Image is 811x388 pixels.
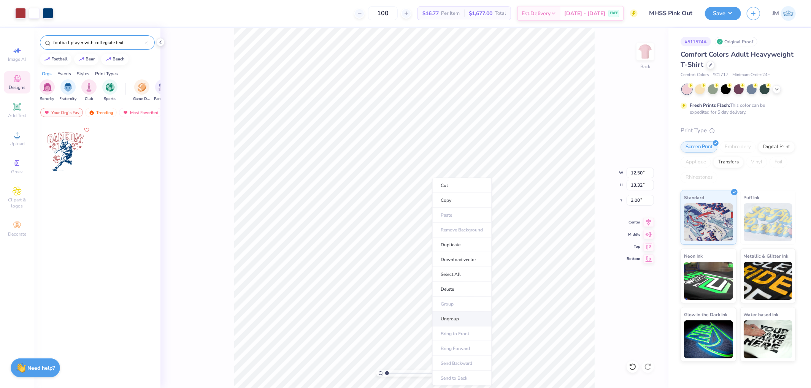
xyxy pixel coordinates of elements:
div: Vinyl [746,157,767,168]
span: Glow in the Dark Ink [684,310,727,318]
input: Try "Alpha" [52,39,145,46]
span: Designs [9,84,25,90]
span: Decorate [8,231,26,237]
li: Download vector [432,252,492,267]
div: Foil [770,157,787,168]
button: Like [82,125,91,135]
span: $1,677.00 [469,10,492,17]
div: Transfers [713,157,744,168]
div: Your Org's Fav [40,108,83,117]
span: Est. Delivery [522,10,551,17]
span: Water based Ink [744,310,779,318]
span: Neon Ink [684,252,703,260]
span: Center [627,220,640,225]
span: Add Text [8,112,26,119]
div: beach [113,57,125,61]
span: Greek [11,169,23,175]
a: JM [772,6,796,21]
button: bear [74,54,98,65]
span: Minimum Order: 24 + [732,72,770,78]
div: Styles [77,70,89,77]
div: football [52,57,68,61]
span: Club [85,96,93,102]
img: Sorority Image [43,83,52,92]
button: football [40,54,71,65]
button: filter button [60,79,77,102]
span: Game Day [133,96,151,102]
li: Select All [432,267,492,282]
div: Print Types [95,70,118,77]
span: [DATE] - [DATE] [564,10,605,17]
li: Duplicate [432,238,492,252]
span: JM [772,9,779,18]
span: Clipart & logos [4,197,30,209]
div: filter for Sports [102,79,117,102]
div: This color can be expedited for 5 day delivery. [690,102,783,116]
img: Glow in the Dark Ink [684,320,733,358]
li: Copy [432,193,492,208]
div: Print Type [681,126,796,135]
span: Sports [104,96,116,102]
span: Standard [684,193,704,201]
button: filter button [40,79,55,102]
input: Untitled Design [643,6,699,21]
button: filter button [102,79,117,102]
div: filter for Game Day [133,79,151,102]
img: Club Image [85,83,93,92]
button: beach [101,54,129,65]
button: filter button [81,79,97,102]
img: Metallic & Glitter Ink [744,262,793,300]
span: Puff Ink [744,193,760,201]
img: trend_line.gif [105,57,111,62]
div: Trending [85,108,117,117]
strong: Need help? [28,364,55,372]
img: most_fav.gif [122,110,129,115]
strong: Fresh Prints Flash: [690,102,730,108]
span: FREE [610,11,618,16]
span: Comfort Colors Adult Heavyweight T-Shirt [681,50,794,69]
img: Water based Ink [744,320,793,358]
img: Back [638,44,653,59]
button: Save [705,7,741,20]
input: – – [368,6,398,20]
span: Parent's Weekend [154,96,171,102]
div: # 511574A [681,37,711,46]
div: Screen Print [681,141,717,153]
img: Neon Ink [684,262,733,300]
div: Rhinestones [681,172,717,183]
div: Original Proof [715,37,757,46]
div: Applique [681,157,711,168]
li: Cut [432,178,492,193]
img: Sports Image [106,83,114,92]
img: Puff Ink [744,203,793,241]
img: Parent's Weekend Image [159,83,167,92]
div: filter for Sorority [40,79,55,102]
span: Total [495,10,506,17]
div: Events [57,70,71,77]
span: Middle [627,232,640,237]
span: Bottom [627,256,640,261]
span: Top [627,244,640,249]
span: Comfort Colors [681,72,709,78]
div: Back [640,63,650,70]
img: most_fav.gif [44,110,50,115]
span: Upload [10,141,25,147]
img: Standard [684,203,733,241]
button: filter button [133,79,151,102]
div: Embroidery [720,141,756,153]
div: filter for Club [81,79,97,102]
div: Digital Print [758,141,795,153]
li: Ungroup [432,312,492,326]
span: # C1717 [713,72,728,78]
span: Per Item [441,10,460,17]
div: Orgs [42,70,52,77]
span: Fraternity [60,96,77,102]
img: Fraternity Image [64,83,72,92]
button: filter button [154,79,171,102]
div: filter for Parent's Weekend [154,79,171,102]
div: bear [86,57,95,61]
img: trend_line.gif [44,57,50,62]
div: Most Favorited [119,108,162,117]
span: Sorority [40,96,54,102]
img: trending.gif [89,110,95,115]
